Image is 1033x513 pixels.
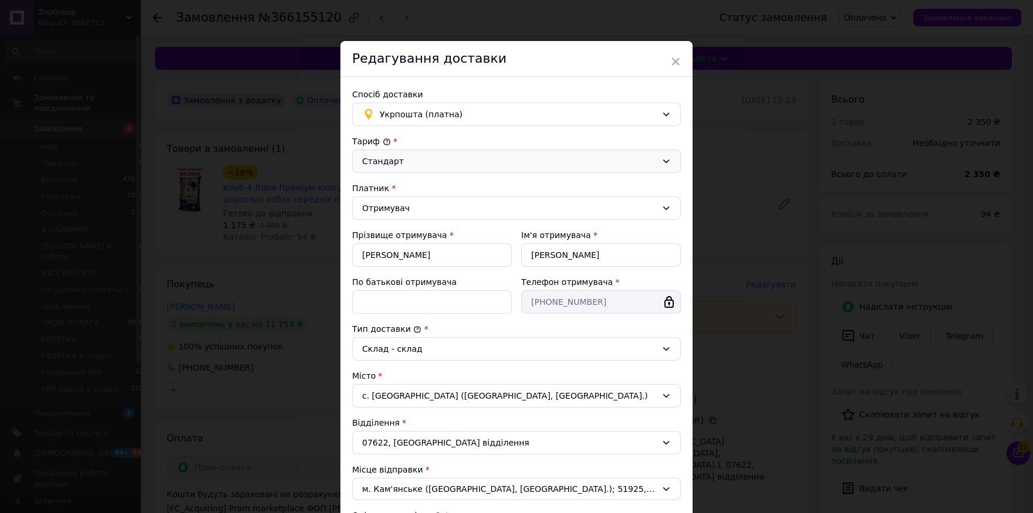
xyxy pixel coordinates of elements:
span: Укрпошта (платна) [380,108,657,121]
div: Місто [352,370,681,382]
div: Відділення [352,417,681,429]
div: Тариф [352,135,681,147]
span: × [670,52,681,72]
span: м. Кам'янське ([GEOGRAPHIC_DATA], [GEOGRAPHIC_DATA].); 51925, просп. [STREET_ADDRESS] [362,483,657,495]
div: Редагування доставки [340,41,693,77]
label: Телефон отримувача [521,277,613,287]
label: Прізвище отримувача [352,230,447,240]
div: 07622, [GEOGRAPHIC_DATA] відділення [352,431,681,454]
div: Тип доставки [352,323,681,335]
div: Склад - склад [362,342,657,355]
input: +380 [521,290,681,314]
div: Отримувач [362,202,657,215]
div: Платник [352,182,681,194]
label: Ім'я отримувача [521,230,591,240]
div: с. [GEOGRAPHIC_DATA] ([GEOGRAPHIC_DATA], [GEOGRAPHIC_DATA].) [352,384,681,407]
label: По батькові отримувача [352,277,457,287]
div: Місце відправки [352,464,681,475]
div: Стандарт [362,155,657,168]
div: Спосіб доставки [352,89,681,100]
